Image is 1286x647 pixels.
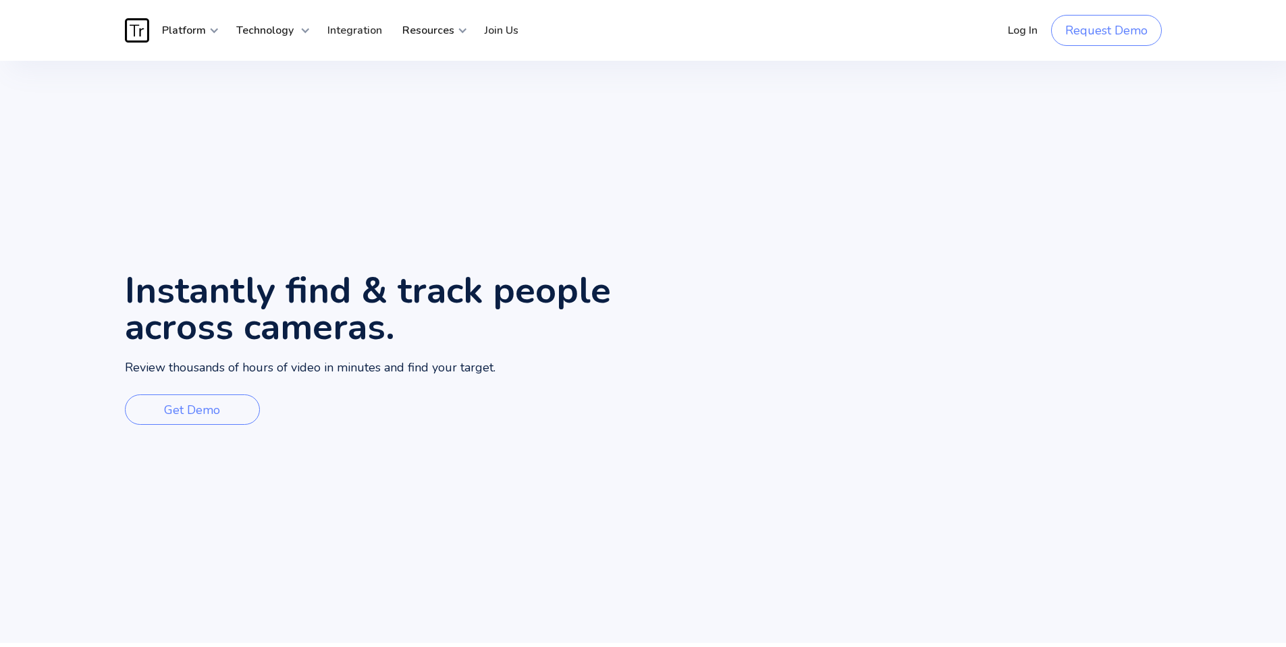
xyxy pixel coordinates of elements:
[152,10,219,51] div: Platform
[998,10,1048,51] a: Log In
[317,10,392,51] a: Integration
[236,23,294,38] strong: Technology
[125,265,611,352] strong: Instantly find & track people across cameras.
[125,394,260,425] a: Get Demo
[226,10,311,51] div: Technology
[125,18,152,43] a: home
[125,359,495,378] p: Review thousands of hours of video in minutes and find your target.
[162,23,206,38] strong: Platform
[392,10,468,51] div: Resources
[125,18,149,43] img: Traces Logo
[402,23,454,38] strong: Resources
[475,10,529,51] a: Join Us
[1051,15,1162,46] a: Request Demo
